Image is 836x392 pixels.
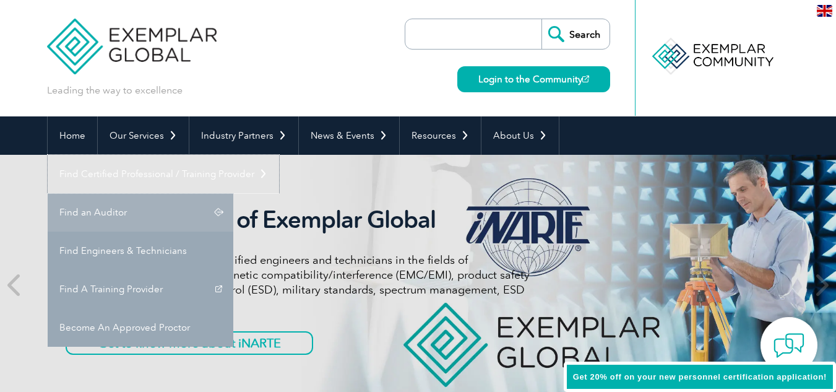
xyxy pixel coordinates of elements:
img: en [817,5,832,17]
a: Find A Training Provider [48,270,233,308]
a: Login to the Community [457,66,610,92]
a: Find Certified Professional / Training Provider [48,155,279,193]
img: contact-chat.png [774,330,804,361]
h2: iNARTE is a Part of Exemplar Global [66,206,530,234]
a: Find Engineers & Technicians [48,232,233,270]
a: Home [48,116,97,155]
span: Get 20% off on your new personnel certification application! [573,372,827,381]
img: open_square.png [582,76,589,82]
a: Our Services [98,116,189,155]
a: Become An Approved Proctor [48,308,233,347]
a: News & Events [299,116,399,155]
a: Find an Auditor [48,193,233,232]
a: Resources [400,116,481,155]
input: Search [541,19,610,49]
a: About Us [481,116,559,155]
a: Industry Partners [189,116,298,155]
p: iNARTE certifications are for qualified engineers and technicians in the fields of telecommunicat... [66,253,530,312]
p: Leading the way to excellence [47,84,183,97]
